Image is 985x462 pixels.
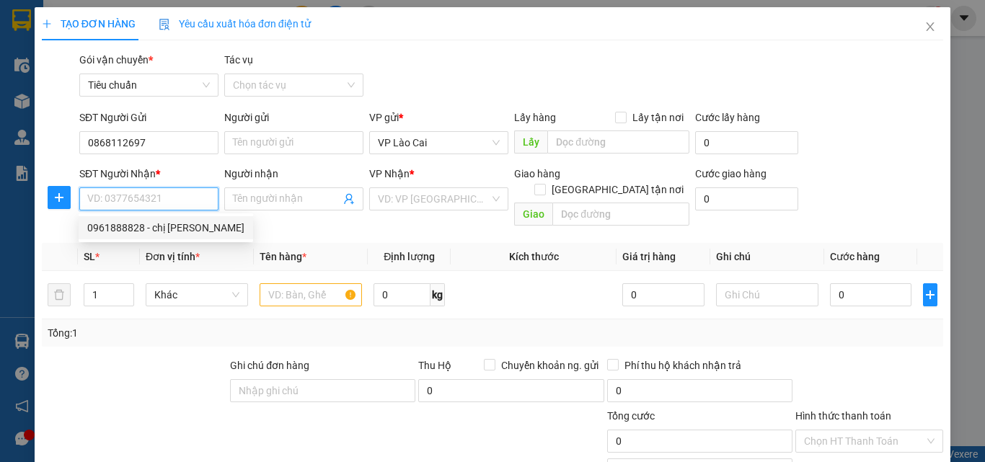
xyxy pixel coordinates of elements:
[88,74,210,96] span: Tiêu chuẩn
[710,243,824,271] th: Ghi chú
[552,203,689,226] input: Dọc đường
[48,192,70,203] span: plus
[13,97,138,135] span: Gửi hàng Hạ Long: Hotline:
[154,284,239,306] span: Khác
[514,203,552,226] span: Giao
[910,7,950,48] button: Close
[418,360,451,371] span: Thu Hộ
[224,166,363,182] div: Người nhận
[384,251,435,262] span: Định lượng
[79,166,218,182] div: SĐT Người Nhận
[48,325,381,341] div: Tổng: 1
[430,283,445,306] span: kg
[48,283,71,306] button: delete
[695,112,760,123] label: Cước lấy hàng
[48,186,71,209] button: plus
[923,283,937,306] button: plus
[343,193,355,205] span: user-add
[546,182,689,197] span: [GEOGRAPHIC_DATA] tận nơi
[230,379,415,402] input: Ghi chú đơn hàng
[607,410,655,422] span: Tổng cước
[159,19,170,30] img: icon
[7,55,145,80] strong: 024 3236 3236 -
[79,110,218,125] div: SĐT Người Gửi
[509,251,559,262] span: Kích thước
[716,283,818,306] input: Ghi Chú
[627,110,689,125] span: Lấy tận nơi
[79,54,153,66] span: Gói vận chuyển
[30,68,144,93] strong: 0888 827 827 - 0848 827 827
[369,110,508,125] div: VP gửi
[622,251,676,262] span: Giá trị hàng
[42,18,136,30] span: TẠO ĐƠN HÀNG
[378,132,500,154] span: VP Lào Cai
[260,283,362,306] input: VD: Bàn, Ghế
[795,410,891,422] label: Hình thức thanh toán
[695,168,767,179] label: Cước giao hàng
[230,360,309,371] label: Ghi chú đơn hàng
[695,131,798,154] input: Cước lấy hàng
[15,7,136,38] strong: Công ty TNHH Phúc Xuyên
[79,216,253,239] div: 0961888828 - chị Trang
[42,19,52,29] span: plus
[514,130,547,154] span: Lấy
[159,18,311,30] span: Yêu cầu xuất hóa đơn điện tử
[260,251,306,262] span: Tên hàng
[830,251,880,262] span: Cước hàng
[514,112,556,123] span: Lấy hàng
[87,220,244,236] div: 0961888828 - chị [PERSON_NAME]
[695,187,798,210] input: Cước giao hàng
[622,283,704,306] input: 0
[84,251,95,262] span: SL
[146,251,200,262] span: Đơn vị tính
[924,21,936,32] span: close
[369,168,410,179] span: VP Nhận
[495,357,604,373] span: Chuyển khoản ng. gửi
[6,42,145,93] span: Gửi hàng [GEOGRAPHIC_DATA]: Hotline:
[619,357,747,373] span: Phí thu hộ khách nhận trả
[224,54,253,66] label: Tác vụ
[924,289,937,301] span: plus
[514,168,560,179] span: Giao hàng
[547,130,689,154] input: Dọc đường
[224,110,363,125] div: Người gửi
